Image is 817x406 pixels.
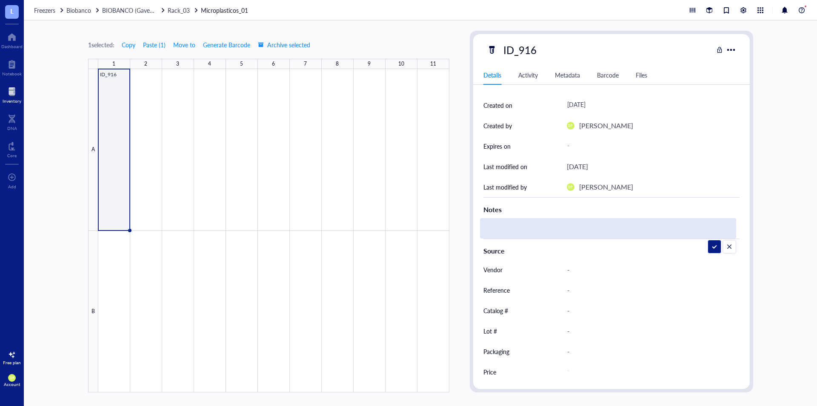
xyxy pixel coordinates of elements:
[10,6,14,16] span: L
[102,6,205,14] span: BIOBANCO (Gaveta_01 / Prateleira 01)
[168,6,190,14] span: Rack_03
[2,58,22,76] a: Notebook
[7,153,17,158] div: Core
[563,343,736,360] div: -
[10,376,14,380] span: DP
[555,70,580,80] div: Metadata
[34,6,65,15] a: Freezers
[567,161,588,172] div: [DATE]
[579,120,633,131] div: [PERSON_NAME]
[7,112,17,131] a: DNA
[563,322,736,340] div: -
[240,58,243,69] div: 5
[66,6,91,14] span: Biobanco
[203,41,250,48] span: Generate Barcode
[636,70,647,80] div: Files
[483,204,740,215] div: Notes
[7,126,17,131] div: DNA
[176,58,179,69] div: 3
[483,70,501,80] div: Details
[579,181,633,193] div: [PERSON_NAME]
[483,265,503,274] div: Vendor
[122,41,135,48] span: Copy
[88,231,98,393] div: B
[483,121,512,130] div: Created by
[173,38,196,52] button: Move to
[304,58,307,69] div: 7
[568,185,572,189] span: DP
[66,6,100,15] a: Biobanco
[483,347,509,356] div: Packaging
[563,281,736,299] div: -
[483,246,740,256] div: Source
[1,30,23,49] a: Dashboard
[4,382,20,387] div: Account
[121,38,136,52] button: Copy
[483,182,527,192] div: Last modified by
[563,364,733,380] div: -
[8,184,16,189] div: Add
[597,70,619,80] div: Barcode
[336,58,339,69] div: 8
[483,101,512,110] div: Created on
[563,98,736,113] div: [DATE]
[3,360,21,365] div: Free plan
[568,124,572,128] span: DP
[102,6,199,15] a: BIOBANCO (Gaveta_01 / Prateleira 01)Rack_03
[518,70,538,80] div: Activity
[3,98,21,104] div: Inventory
[563,138,736,154] div: -
[483,141,511,151] div: Expires on
[500,41,540,59] div: ID_916
[563,261,736,279] div: -
[483,326,497,336] div: Lot #
[2,71,22,76] div: Notebook
[563,302,736,320] div: -
[203,38,251,52] button: Generate Barcode
[483,285,510,295] div: Reference
[368,58,371,69] div: 9
[257,38,311,52] button: Archive selected
[398,58,404,69] div: 10
[430,58,436,69] div: 11
[272,58,275,69] div: 6
[201,6,250,15] a: Microplasticos_01
[483,306,508,315] div: Catalog #
[208,58,211,69] div: 4
[1,44,23,49] div: Dashboard
[3,85,21,104] a: Inventory
[143,38,166,52] button: Paste (1)
[34,6,55,14] span: Freezers
[88,40,114,49] div: 1 selected:
[88,69,98,231] div: A
[144,58,147,69] div: 2
[483,162,527,171] div: Last modified on
[258,41,310,48] span: Archive selected
[7,139,17,158] a: Core
[112,58,115,69] div: 1
[483,367,496,377] div: Price
[173,41,195,48] span: Move to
